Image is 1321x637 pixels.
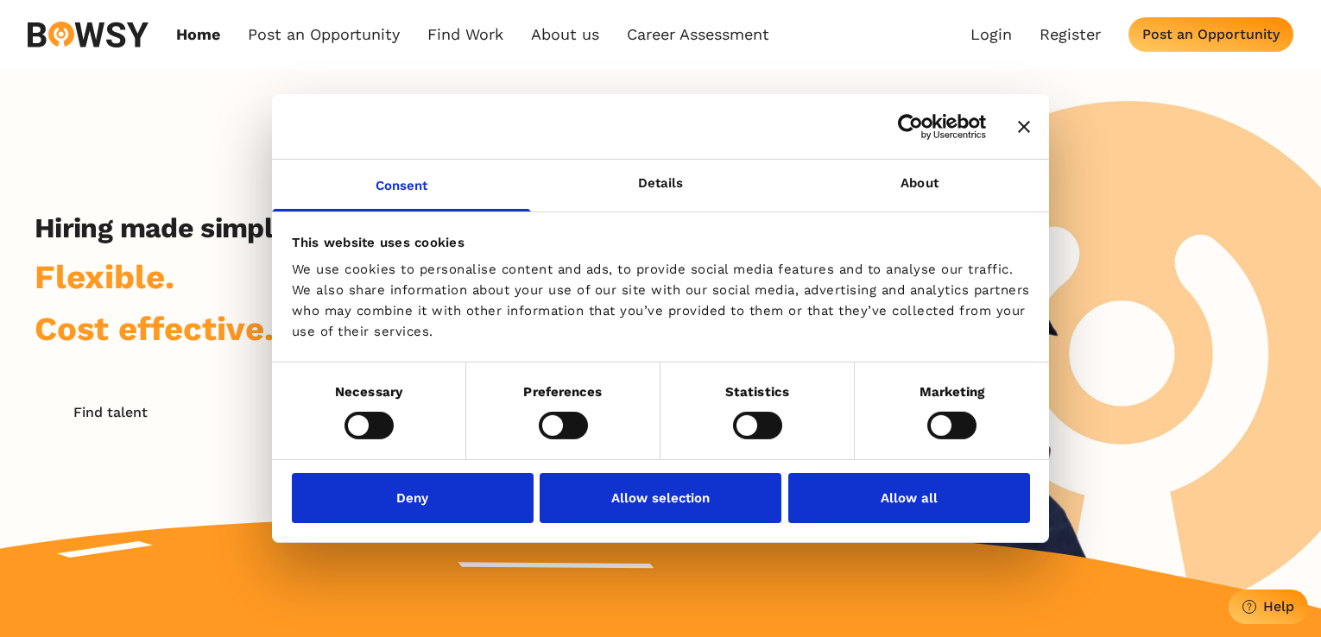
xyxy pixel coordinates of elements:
strong: Necessary [335,384,402,400]
a: Login [970,25,1012,44]
a: Register [1040,25,1101,44]
button: Allow all [788,473,1030,523]
div: This website uses cookies [292,231,1030,252]
div: Help [1263,598,1294,615]
button: Find talent [35,395,186,430]
button: Allow selection [540,473,781,523]
button: Deny [292,473,534,523]
a: Details [531,160,790,211]
button: Close banner [1018,120,1030,132]
a: Consent [272,160,531,211]
strong: Preferences [523,384,602,400]
h2: Hiring made simple. [35,211,295,244]
a: Home [176,25,220,44]
a: Usercentrics Cookiebot - opens in a new window [835,113,986,139]
strong: Statistics [725,384,789,400]
strong: Marketing [920,384,985,400]
a: Career Assessment [627,25,769,44]
img: svg%3e [28,22,149,47]
div: We use cookies to personalise content and ads, to provide social media features and to analyse ou... [292,259,1030,342]
span: Cost effective. [35,309,274,348]
span: Flexible. [35,257,174,296]
button: Help [1229,590,1308,624]
div: Post an Opportunity [1142,26,1280,42]
a: About [790,160,1049,211]
div: Find talent [73,404,148,420]
button: Post an Opportunity [1128,17,1293,52]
